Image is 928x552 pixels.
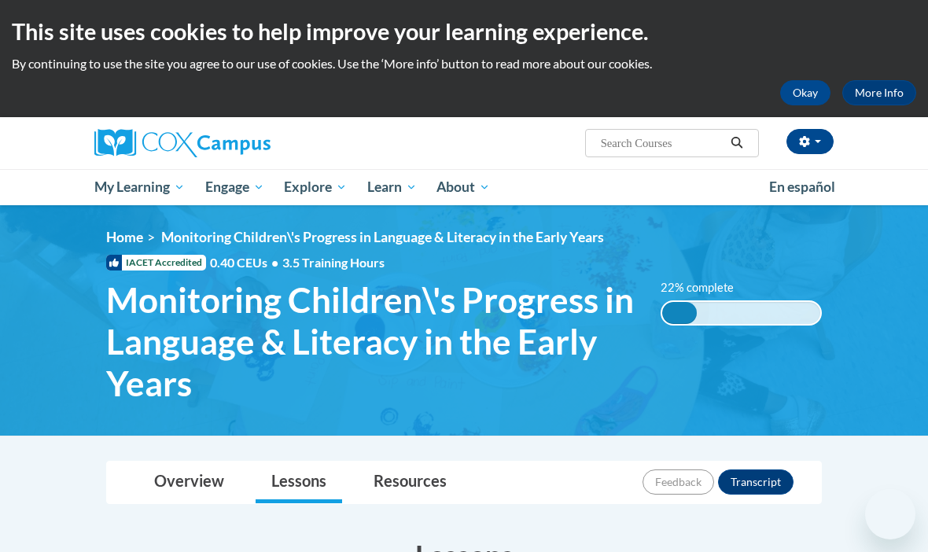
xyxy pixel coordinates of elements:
[94,129,325,157] a: Cox Campus
[274,169,357,205] a: Explore
[367,178,417,197] span: Learn
[357,169,427,205] a: Learn
[106,255,206,270] span: IACET Accredited
[718,469,794,495] button: Transcript
[106,229,143,245] a: Home
[271,255,278,270] span: •
[358,462,462,503] a: Resources
[12,55,916,72] p: By continuing to use the site you agree to our use of cookies. Use the ‘More info’ button to read...
[138,462,240,503] a: Overview
[643,469,714,495] button: Feedback
[161,229,604,245] span: Monitoring Children\'s Progress in Language & Literacy in the Early Years
[786,129,834,154] button: Account Settings
[210,254,282,271] span: 0.40 CEUs
[205,178,264,197] span: Engage
[759,171,845,204] a: En español
[84,169,195,205] a: My Learning
[195,169,274,205] a: Engage
[94,178,185,197] span: My Learning
[427,169,501,205] a: About
[106,279,637,403] span: Monitoring Children\'s Progress in Language & Literacy in the Early Years
[12,16,916,47] h2: This site uses cookies to help improve your learning experience.
[662,302,697,324] div: 22% complete
[284,178,347,197] span: Explore
[865,489,915,539] iframe: Button to launch messaging window
[256,462,342,503] a: Lessons
[842,80,916,105] a: More Info
[780,80,830,105] button: Okay
[436,178,490,197] span: About
[282,255,385,270] span: 3.5 Training Hours
[83,169,845,205] div: Main menu
[661,279,751,296] label: 22% complete
[769,178,835,195] span: En español
[725,134,749,153] button: Search
[94,129,271,157] img: Cox Campus
[599,134,725,153] input: Search Courses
